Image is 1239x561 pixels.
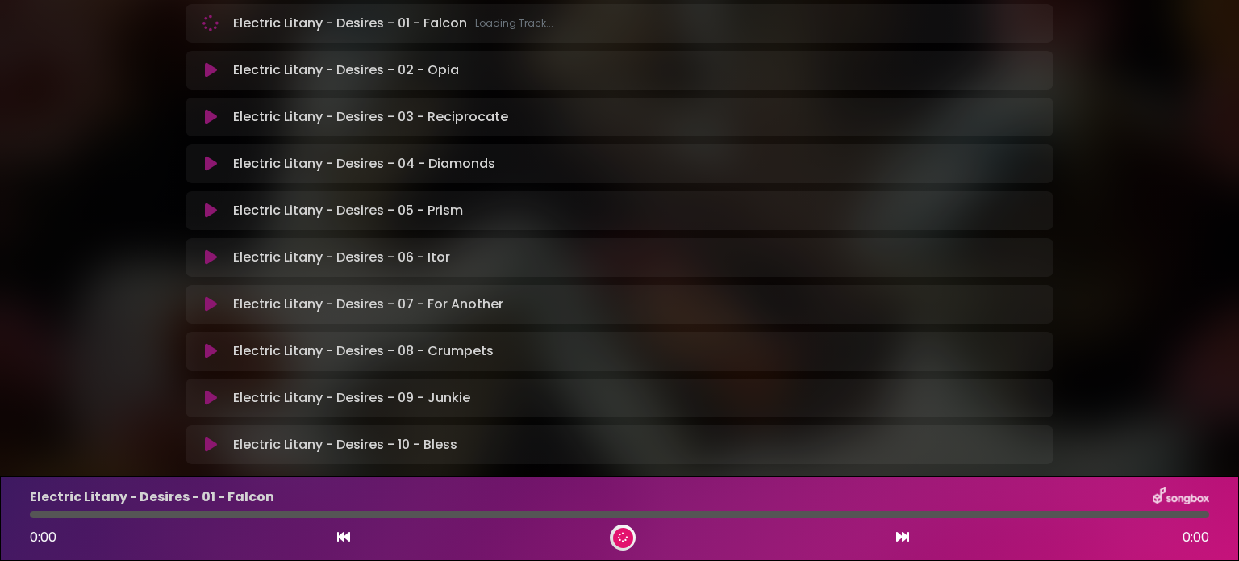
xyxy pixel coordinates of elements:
span: 0:00 [1183,528,1209,547]
p: Electric Litany - Desires - 05 - Prism [233,201,463,220]
p: Electric Litany - Desires - 03 - Reciprocate [233,107,508,127]
p: Electric Litany - Desires - 02 - Opia [233,61,459,80]
p: Electric Litany - Desires - 07 - For Another [233,295,503,314]
p: Electric Litany - Desires - 01 - Falcon [233,14,553,33]
p: Electric Litany - Desires - 06 - Itor [233,248,450,267]
span: 0:00 [30,528,56,546]
p: Electric Litany - Desires - 10 - Bless [233,435,457,454]
img: songbox-logo-white.png [1153,487,1209,508]
p: Electric Litany - Desires - 01 - Falcon [30,488,274,507]
span: Loading Track... [475,16,553,31]
p: Electric Litany - Desires - 04 - Diamonds [233,154,495,174]
p: Electric Litany - Desires - 09 - Junkie [233,388,470,408]
p: Electric Litany - Desires - 08 - Crumpets [233,341,494,361]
